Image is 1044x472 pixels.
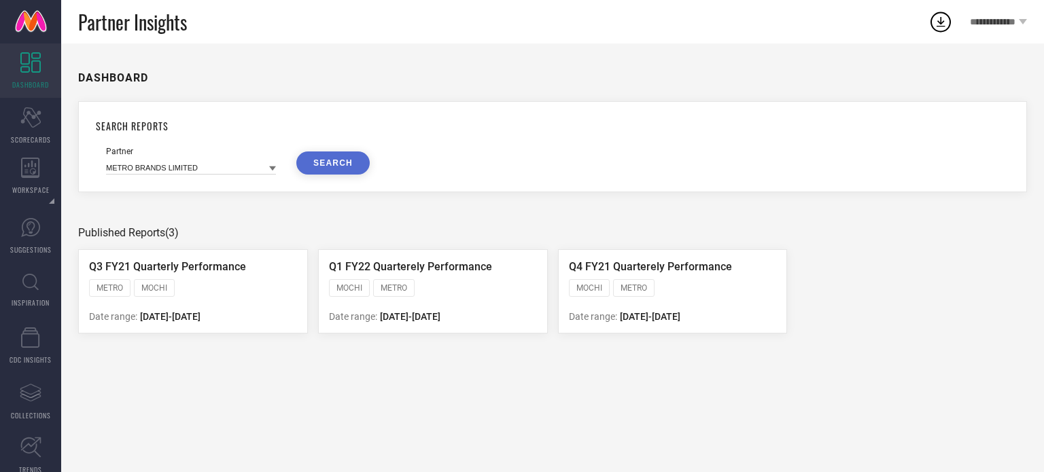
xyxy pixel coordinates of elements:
[140,311,201,322] span: [DATE] - [DATE]
[89,260,246,273] span: Q3 FY21 Quarterly Performance
[141,283,167,293] span: MOCHI
[10,244,52,255] span: SUGGESTIONS
[97,283,123,293] span: METRO
[620,311,680,322] span: [DATE] - [DATE]
[621,283,647,293] span: METRO
[106,147,276,156] div: Partner
[296,151,370,175] button: SEARCH
[11,134,51,145] span: SCORECARDS
[569,311,617,322] span: Date range:
[329,260,492,273] span: Q1 FY22 Quarterely Performance
[96,119,1009,133] h1: SEARCH REPORTS
[928,10,953,34] div: Open download list
[11,410,51,420] span: COLLECTIONS
[12,297,50,308] span: INSPIRATION
[569,260,732,273] span: Q4 FY21 Quarterely Performance
[78,71,148,84] h1: DASHBOARD
[78,8,187,36] span: Partner Insights
[10,355,52,365] span: CDC INSIGHTS
[336,283,362,293] span: MOCHI
[576,283,602,293] span: MOCHI
[381,283,407,293] span: METRO
[380,311,440,322] span: [DATE] - [DATE]
[329,311,377,322] span: Date range:
[12,185,50,195] span: WORKSPACE
[78,226,1027,239] div: Published Reports (3)
[89,311,137,322] span: Date range:
[12,79,49,90] span: DASHBOARD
